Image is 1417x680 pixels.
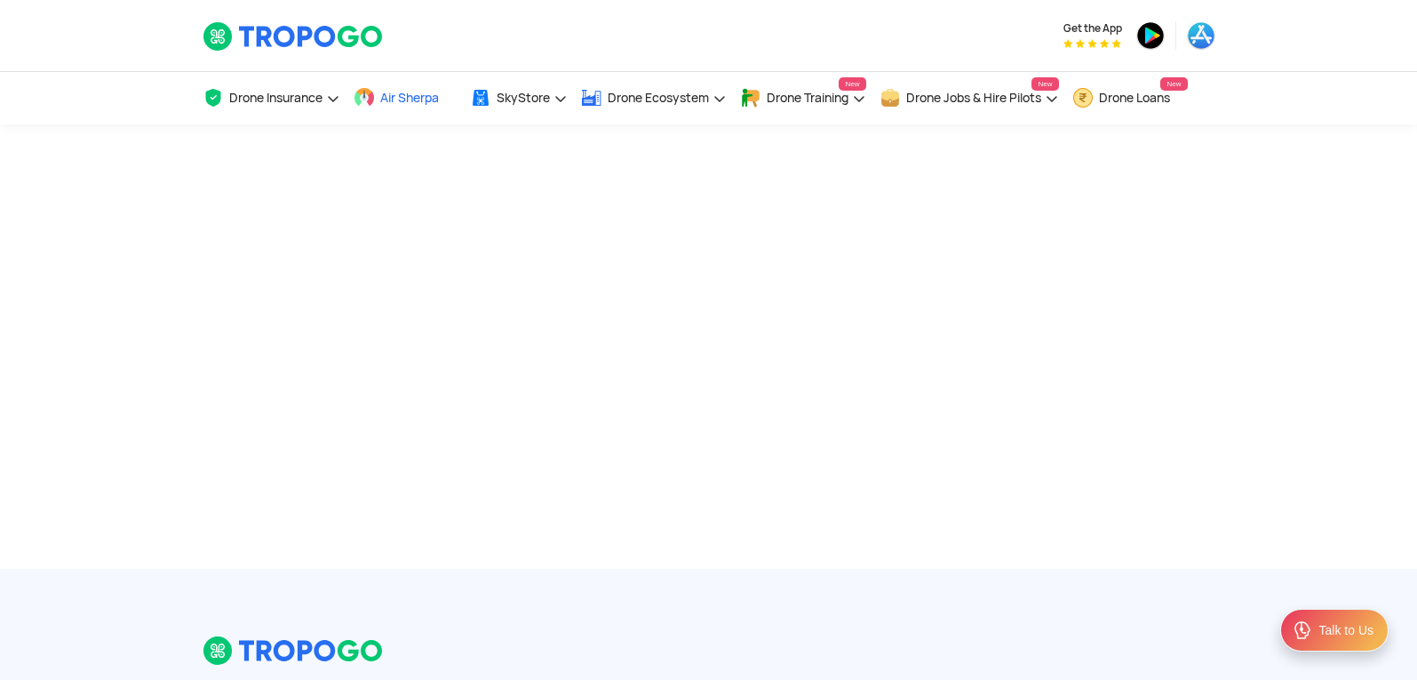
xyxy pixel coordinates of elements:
span: Air Sherpa [380,91,439,105]
span: Get the App [1063,21,1122,36]
span: Drone Ecosystem [608,91,709,105]
span: SkyStore [497,91,550,105]
span: New [839,77,865,91]
span: Drone Loans [1099,91,1170,105]
a: Drone LoansNew [1072,72,1188,124]
img: App Raking [1063,39,1121,48]
img: playstore [1136,21,1165,50]
span: Drone Training [767,91,848,105]
a: Drone TrainingNew [740,72,866,124]
a: Drone Jobs & Hire PilotsNew [880,72,1059,124]
img: appstore [1187,21,1215,50]
img: logo [203,636,385,666]
a: Drone Insurance [203,72,340,124]
a: SkyStore [470,72,568,124]
img: TropoGo Logo [203,21,385,52]
span: New [1031,77,1058,91]
img: ic_Support.svg [1292,620,1313,641]
a: Drone Ecosystem [581,72,727,124]
a: Air Sherpa [354,72,457,124]
div: Talk to Us [1319,621,1373,639]
span: New [1160,77,1187,91]
span: Drone Insurance [229,91,322,105]
span: Drone Jobs & Hire Pilots [906,91,1041,105]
